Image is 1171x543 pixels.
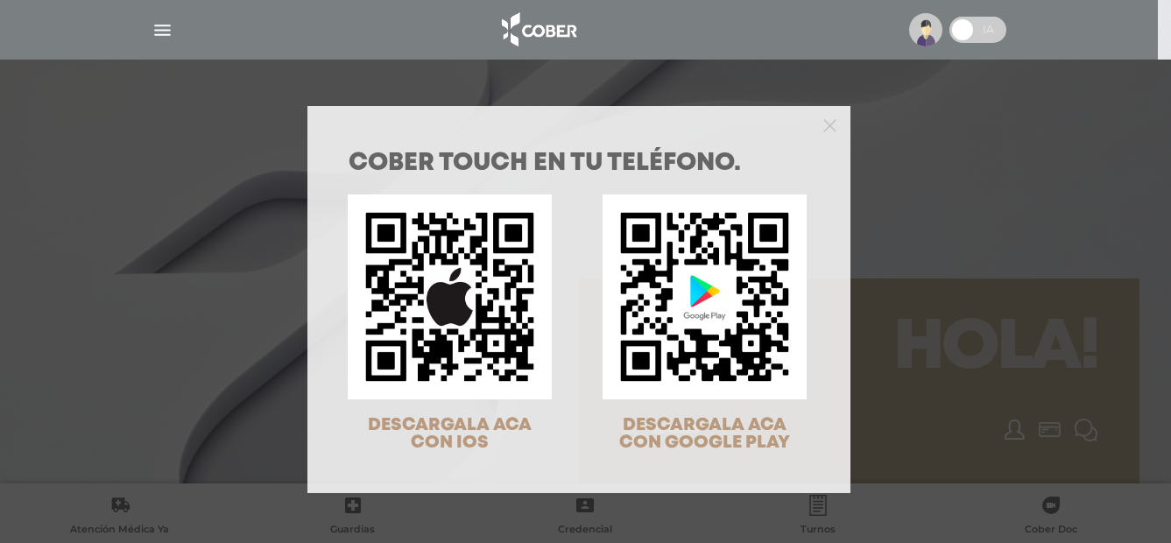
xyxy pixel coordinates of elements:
button: Close [823,116,836,132]
span: DESCARGALA ACA CON GOOGLE PLAY [619,417,790,451]
h1: COBER TOUCH en tu teléfono. [349,152,809,176]
img: qr-code [603,194,807,398]
span: DESCARGALA ACA CON IOS [368,417,532,451]
img: qr-code [348,194,552,398]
